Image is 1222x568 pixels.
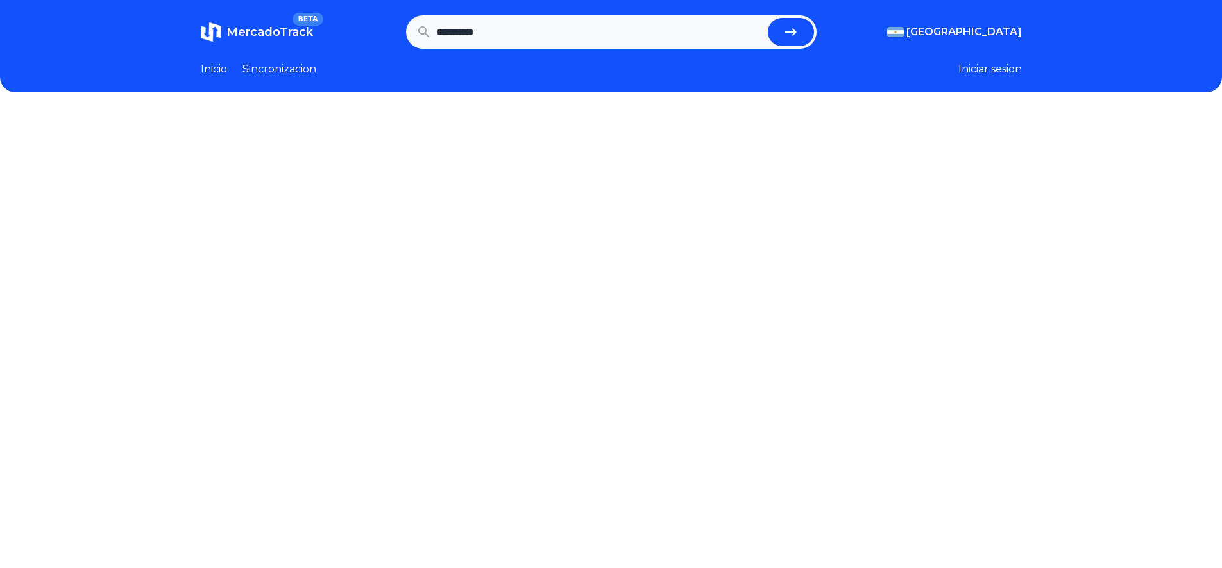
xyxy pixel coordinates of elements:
button: [GEOGRAPHIC_DATA] [887,24,1022,40]
img: MercadoTrack [201,22,221,42]
img: Argentina [887,27,904,37]
span: BETA [293,13,323,26]
a: MercadoTrackBETA [201,22,313,42]
a: Inicio [201,62,227,77]
button: Iniciar sesion [958,62,1022,77]
span: [GEOGRAPHIC_DATA] [906,24,1022,40]
a: Sincronizacion [242,62,316,77]
span: MercadoTrack [226,25,313,39]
